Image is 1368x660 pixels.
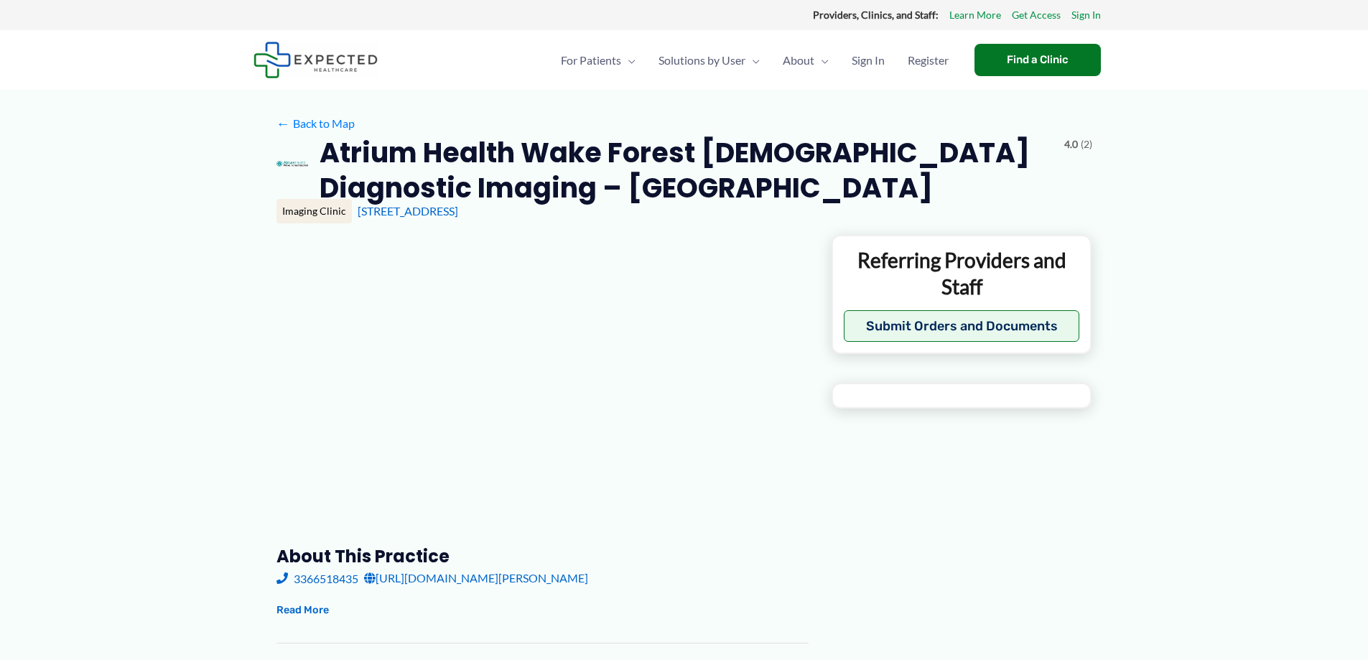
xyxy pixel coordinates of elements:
a: Find a Clinic [974,44,1101,76]
nav: Primary Site Navigation [549,35,960,85]
span: About [783,35,814,85]
a: Learn More [949,6,1001,24]
span: Menu Toggle [745,35,760,85]
div: Imaging Clinic [276,199,352,223]
p: Referring Providers and Staff [844,247,1080,299]
a: Solutions by UserMenu Toggle [647,35,771,85]
a: AboutMenu Toggle [771,35,840,85]
button: Read More [276,602,329,619]
h3: About this practice [276,545,809,567]
a: Register [896,35,960,85]
span: ← [276,116,290,130]
span: Menu Toggle [621,35,636,85]
img: Expected Healthcare Logo - side, dark font, small [253,42,378,78]
span: Solutions by User [659,35,745,85]
a: Get Access [1012,6,1061,24]
a: ←Back to Map [276,113,355,134]
span: For Patients [561,35,621,85]
a: 3366518435 [276,567,358,589]
a: [STREET_ADDRESS] [358,204,458,218]
a: Sign In [840,35,896,85]
button: Submit Orders and Documents [844,310,1080,342]
span: Sign In [852,35,885,85]
span: Register [908,35,949,85]
span: 4.0 [1064,135,1078,154]
a: For PatientsMenu Toggle [549,35,647,85]
h2: Atrium Health Wake Forest [DEMOGRAPHIC_DATA] Diagnostic Imaging – [GEOGRAPHIC_DATA] [320,135,1053,206]
span: Menu Toggle [814,35,829,85]
strong: Providers, Clinics, and Staff: [813,9,939,21]
a: [URL][DOMAIN_NAME][PERSON_NAME] [364,567,588,589]
span: (2) [1081,135,1092,154]
a: Sign In [1071,6,1101,24]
